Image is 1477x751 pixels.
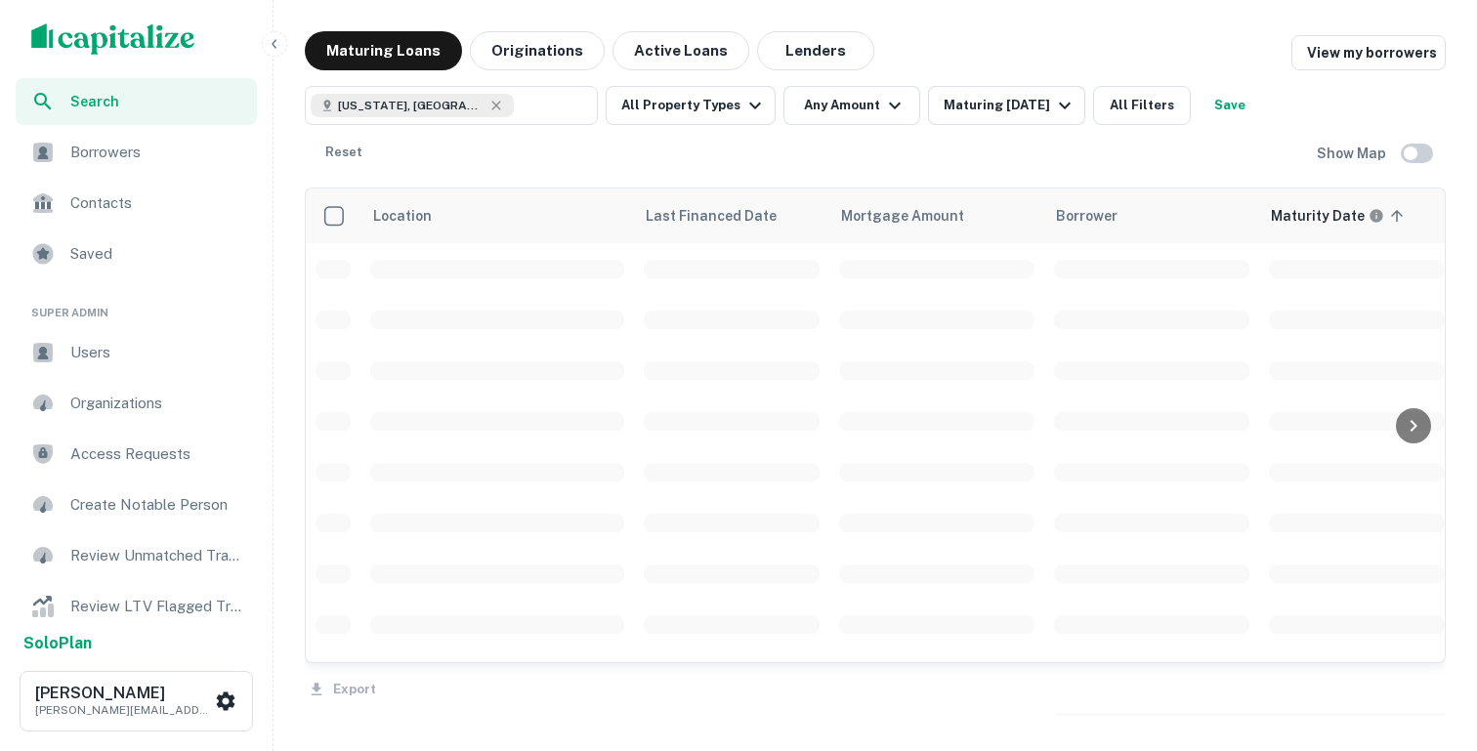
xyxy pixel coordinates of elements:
[70,91,245,112] span: Search
[23,634,92,652] strong: Solo Plan
[16,481,257,528] a: Create Notable Person
[16,281,257,329] li: Super Admin
[70,392,245,415] span: Organizations
[23,632,92,655] a: SoloPlan
[944,94,1076,117] div: Maturing [DATE]
[16,78,257,125] a: Search
[829,188,1044,243] th: Mortgage Amount
[470,31,605,70] button: Originations
[1317,143,1389,164] h6: Show Map
[16,583,257,630] a: Review LTV Flagged Transactions
[338,97,485,114] span: [US_STATE], [GEOGRAPHIC_DATA]
[305,31,462,70] button: Maturing Loans
[35,701,211,719] p: [PERSON_NAME][EMAIL_ADDRESS][DOMAIN_NAME]
[70,191,245,215] span: Contacts
[928,86,1085,125] button: Maturing [DATE]
[606,86,776,125] button: All Property Types
[70,141,245,164] span: Borrowers
[1291,35,1446,70] a: View my borrowers
[1056,204,1118,228] span: Borrower
[70,442,245,466] span: Access Requests
[783,86,920,125] button: Any Amount
[16,129,257,176] a: Borrowers
[16,380,257,427] a: Organizations
[70,544,245,567] span: Review Unmatched Transactions
[70,242,245,266] span: Saved
[646,204,802,228] span: Last Financed Date
[1379,595,1477,688] iframe: Chat Widget
[1271,205,1410,227] span: Maturity dates displayed may be estimated. Please contact the lender for the most accurate maturi...
[31,23,195,55] img: capitalize-logo.png
[20,671,253,731] button: [PERSON_NAME][PERSON_NAME][EMAIL_ADDRESS][DOMAIN_NAME]
[35,686,211,701] h6: [PERSON_NAME]
[16,532,257,579] a: Review Unmatched Transactions
[634,188,829,243] th: Last Financed Date
[1093,86,1191,125] button: All Filters
[16,329,257,376] a: Users
[70,341,245,364] span: Users
[313,133,375,172] button: Reset
[841,204,990,228] span: Mortgage Amount
[1044,188,1259,243] th: Borrower
[757,31,874,70] button: Lenders
[1199,86,1261,125] button: Save your search to get updates of matches that match your search criteria.
[70,493,245,517] span: Create Notable Person
[1259,188,1455,243] th: Maturity dates displayed may be estimated. Please contact the lender for the most accurate maturi...
[360,188,634,243] th: Location
[1271,205,1365,227] h6: Maturity Date
[16,230,257,277] a: Saved
[1271,205,1384,227] div: Maturity dates displayed may be estimated. Please contact the lender for the most accurate maturi...
[372,204,457,228] span: Location
[612,31,749,70] button: Active Loans
[16,431,257,478] a: Access Requests
[16,180,257,227] a: Contacts
[70,595,245,618] span: Review LTV Flagged Transactions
